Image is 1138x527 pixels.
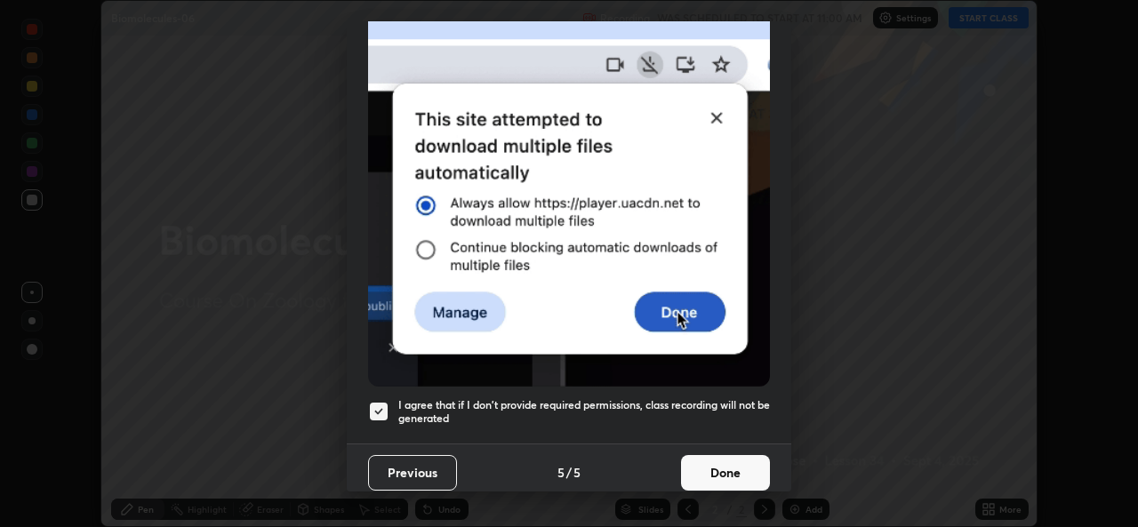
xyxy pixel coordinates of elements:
[557,463,565,482] h4: 5
[368,455,457,491] button: Previous
[398,398,770,426] h5: I agree that if I don't provide required permissions, class recording will not be generated
[566,463,572,482] h4: /
[681,455,770,491] button: Done
[573,463,581,482] h4: 5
